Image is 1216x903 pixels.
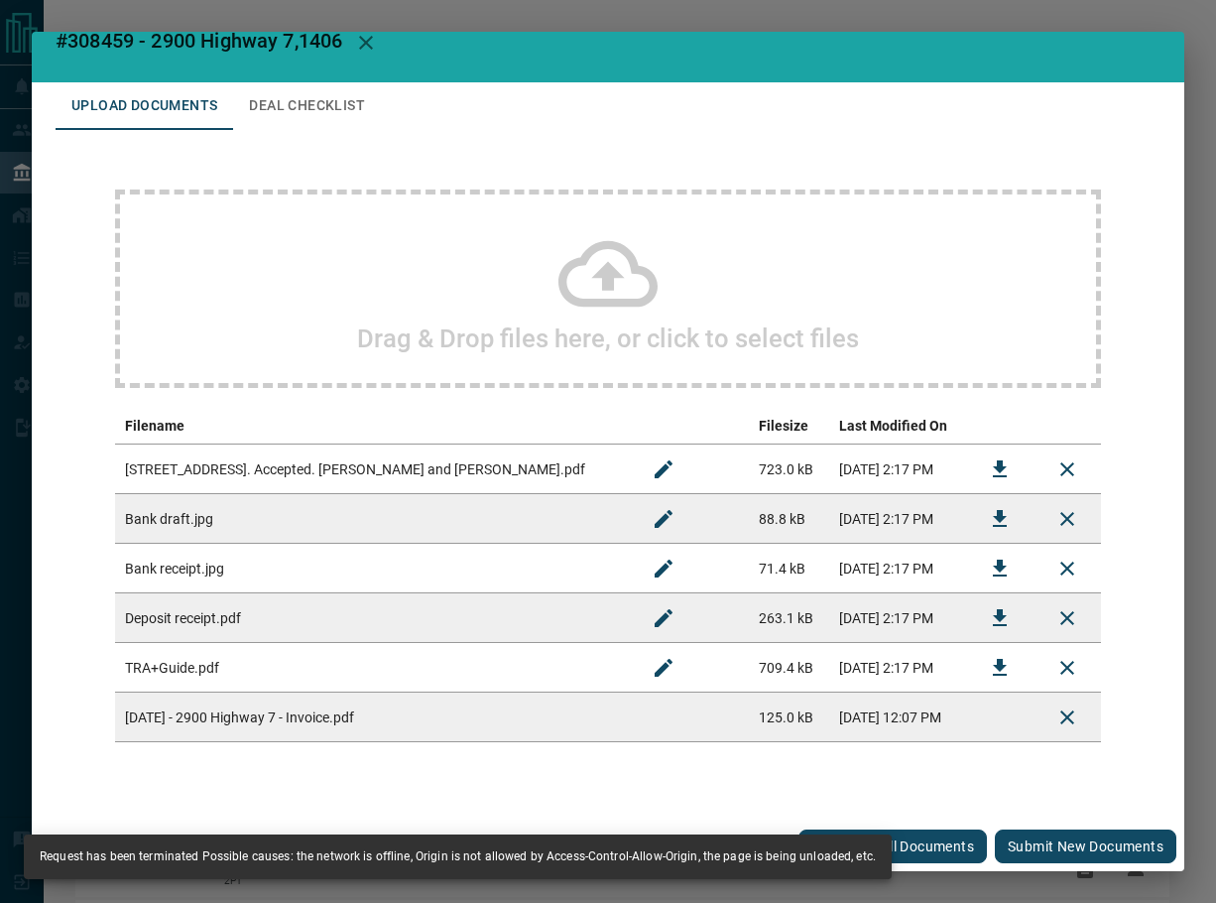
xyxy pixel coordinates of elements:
[115,593,630,643] td: Deposit receipt.pdf
[115,544,630,593] td: Bank receipt.jpg
[829,445,966,494] td: [DATE] 2:17 PM
[976,594,1024,642] button: Download
[115,190,1101,388] div: Drag & Drop files here, or click to select files
[115,693,630,742] td: [DATE] - 2900 Highway 7 - Invoice.pdf
[1043,644,1091,692] button: Remove File
[56,29,342,53] span: #308459 - 2900 Highway 7,1406
[976,446,1024,493] button: Download
[829,408,966,445] th: Last Modified On
[40,840,876,873] div: Request has been terminated Possible causes: the network is offline, Origin is not allowed by Acc...
[976,644,1024,692] button: Download
[640,495,687,543] button: Rename
[640,545,687,592] button: Rename
[1043,495,1091,543] button: Remove File
[56,82,233,130] button: Upload Documents
[115,643,630,693] td: TRA+Guide.pdf
[995,830,1176,863] button: Submit new documents
[640,594,687,642] button: Rename
[1043,446,1091,493] button: Remove File
[115,494,630,544] td: Bank draft.jpg
[115,445,630,494] td: [STREET_ADDRESS]. Accepted. [PERSON_NAME] and [PERSON_NAME].pdf
[976,545,1024,592] button: Download
[749,593,828,643] td: 263.1 kB
[829,593,966,643] td: [DATE] 2:17 PM
[357,323,859,353] h2: Drag & Drop files here, or click to select files
[829,643,966,693] td: [DATE] 2:17 PM
[829,693,966,742] td: [DATE] 12:07 PM
[233,82,381,130] button: Deal Checklist
[1034,408,1101,445] th: delete file action column
[630,408,749,445] th: edit column
[749,643,828,693] td: 709.4 kB
[115,408,630,445] th: Filename
[966,408,1034,445] th: download action column
[749,544,828,593] td: 71.4 kB
[749,494,828,544] td: 88.8 kB
[749,408,828,445] th: Filesize
[749,693,828,742] td: 125.0 kB
[640,644,687,692] button: Rename
[829,494,966,544] td: [DATE] 2:17 PM
[1043,545,1091,592] button: Remove File
[829,544,966,593] td: [DATE] 2:17 PM
[1043,694,1091,741] button: Delete
[1043,594,1091,642] button: Remove File
[640,446,687,493] button: Rename
[749,445,828,494] td: 723.0 kB
[976,495,1024,543] button: Download
[798,830,987,863] button: Download All Documents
